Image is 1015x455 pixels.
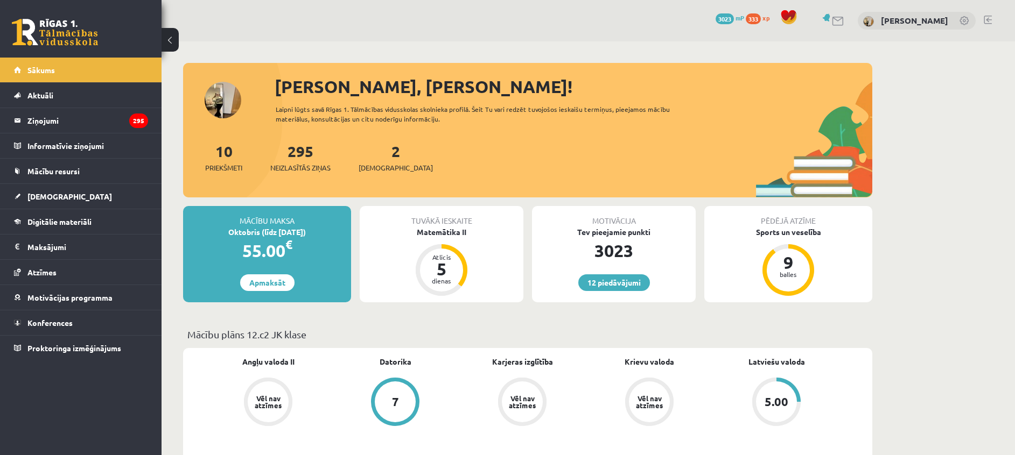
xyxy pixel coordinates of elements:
a: Latviešu valoda [748,356,805,367]
div: Sports un veselība [704,226,872,238]
div: 9 [772,254,804,271]
a: 295Neizlasītās ziņas [270,141,331,173]
span: Neizlasītās ziņas [270,162,331,173]
div: balles [772,271,804,278]
span: [DEMOGRAPHIC_DATA] [27,191,112,201]
div: 5.00 [765,396,788,408]
a: Rīgas 1. Tālmācības vidusskola [12,19,98,46]
a: Apmaksāt [240,274,295,291]
div: Mācību maksa [183,206,351,226]
div: 7 [392,396,399,408]
span: Atzīmes [27,267,57,277]
div: Oktobris (līdz [DATE]) [183,226,351,238]
legend: Ziņojumi [27,108,148,133]
span: Priekšmeti [205,162,242,173]
span: [DEMOGRAPHIC_DATA] [359,162,433,173]
a: Sports un veselība 9 balles [704,226,872,297]
a: Sākums [14,58,148,82]
a: Motivācijas programma [14,285,148,310]
a: 10Priekšmeti [205,141,242,173]
span: 3023 [716,13,734,24]
div: [PERSON_NAME], [PERSON_NAME]! [275,74,872,99]
div: Laipni lūgts savā Rīgas 1. Tālmācības vidusskolas skolnieka profilā. Šeit Tu vari redzēt tuvojošo... [276,104,689,124]
span: Aktuāli [27,90,53,100]
a: Matemātika II Atlicis 5 dienas [360,226,523,297]
a: Maksājumi [14,234,148,259]
div: Vēl nav atzīmes [507,395,537,409]
div: Vēl nav atzīmes [253,395,283,409]
div: 5 [425,260,458,278]
a: 3023 mP [716,13,744,22]
div: Pēdējā atzīme [704,206,872,226]
a: Vēl nav atzīmes [459,378,586,428]
a: Atzīmes [14,260,148,285]
a: Karjeras izglītība [492,356,553,367]
span: Motivācijas programma [27,293,113,302]
a: Angļu valoda II [242,356,295,367]
div: Motivācija [532,206,696,226]
div: 55.00 [183,238,351,264]
span: xp [762,13,769,22]
div: Matemātika II [360,226,523,238]
a: Informatīvie ziņojumi [14,133,148,158]
div: dienas [425,278,458,284]
a: Vēl nav atzīmes [205,378,332,428]
div: 3023 [532,238,696,264]
a: Krievu valoda [625,356,674,367]
span: € [285,237,292,252]
i: 295 [129,113,148,128]
a: Vēl nav atzīmes [586,378,713,428]
p: Mācību plāns 12.c2 JK klase [187,327,868,342]
a: [PERSON_NAME] [881,15,948,26]
div: Vēl nav atzīmes [634,395,664,409]
legend: Informatīvie ziņojumi [27,133,148,158]
legend: Maksājumi [27,234,148,259]
span: Mācību resursi [27,166,80,176]
span: Digitālie materiāli [27,217,92,226]
a: 5.00 [713,378,840,428]
div: Tev pieejamie punkti [532,226,696,238]
span: mP [736,13,744,22]
a: Ziņojumi295 [14,108,148,133]
a: Datorika [380,356,411,367]
a: 333 xp [746,13,775,22]
span: 333 [746,13,761,24]
a: Mācību resursi [14,159,148,183]
a: 12 piedāvājumi [578,274,650,291]
img: Viktorija Zieneviča [863,16,874,27]
a: Proktoringa izmēģinājums [14,336,148,360]
div: Tuvākā ieskaite [360,206,523,226]
a: Konferences [14,310,148,335]
a: [DEMOGRAPHIC_DATA] [14,184,148,209]
span: Proktoringa izmēģinājums [27,343,121,353]
a: 2[DEMOGRAPHIC_DATA] [359,141,433,173]
div: Atlicis [425,254,458,260]
a: Digitālie materiāli [14,209,148,234]
a: Aktuāli [14,83,148,108]
span: Sākums [27,65,55,75]
span: Konferences [27,318,73,328]
a: 7 [332,378,459,428]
